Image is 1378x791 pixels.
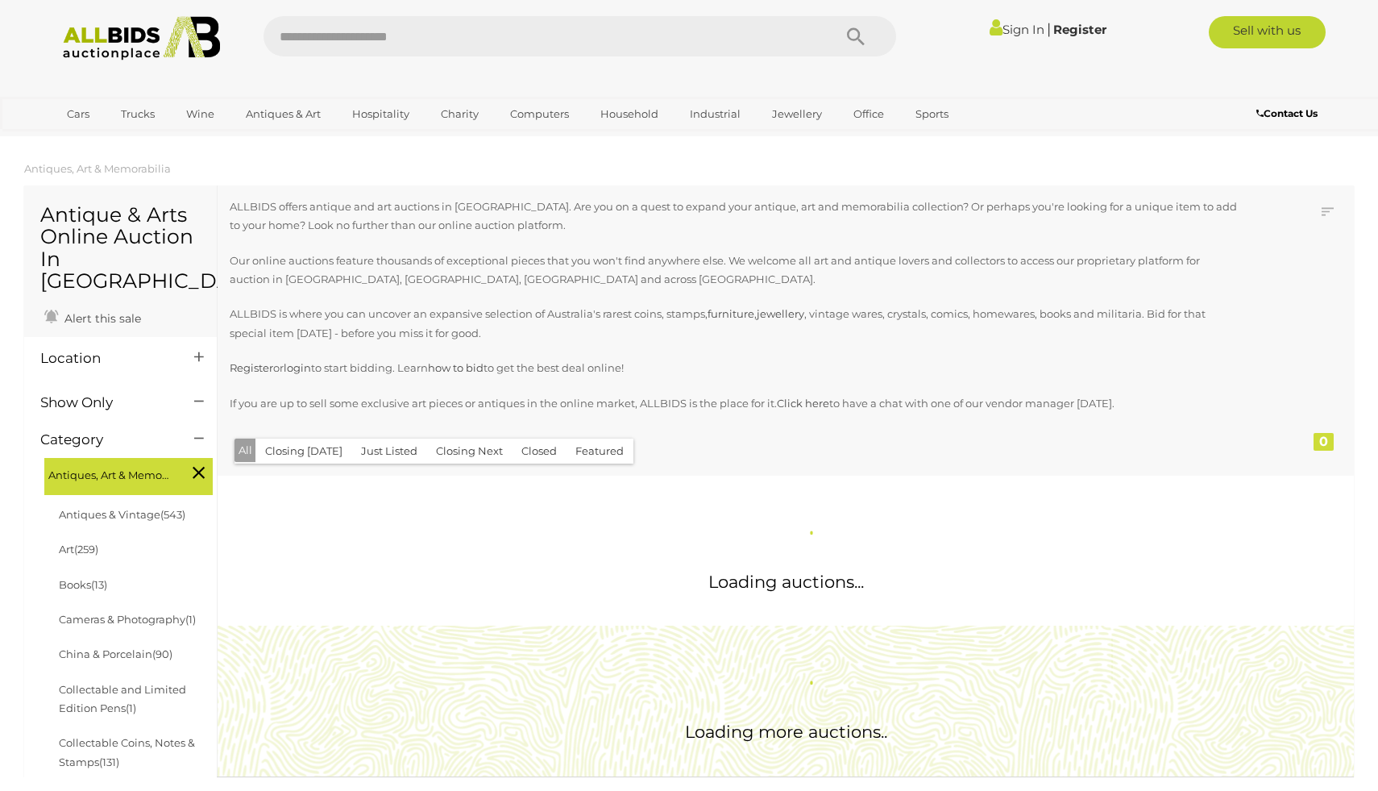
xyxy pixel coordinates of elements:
a: Office [843,101,894,127]
a: Cars [56,101,100,127]
a: furniture [708,307,754,320]
button: Search [816,16,896,56]
button: All [235,439,256,462]
h4: Category [40,432,170,448]
a: how to bid [428,361,484,374]
a: Alert this sale [40,305,145,329]
a: Sports [905,101,959,127]
span: (90) [152,647,172,660]
span: Alert this sale [60,311,141,326]
a: Books(13) [59,578,107,591]
span: (13) [91,578,107,591]
a: Sell with us [1209,16,1326,48]
a: login [284,361,311,374]
button: Closing [DATE] [255,439,352,464]
a: Collectable and Limited Edition Pens(1) [59,683,186,714]
a: Antiques, Art & Memorabilia [24,162,171,175]
span: (131) [99,756,119,768]
p: ALLBIDS is where you can uncover an expansive selection of Australia's rarest coins, stamps, , , ... [230,305,1237,343]
a: jewellery [757,307,804,320]
span: Loading auctions... [708,572,864,592]
b: Contact Us [1256,107,1318,119]
a: Art(259) [59,543,98,556]
span: (1) [185,613,196,626]
h4: Show Only [40,395,170,410]
span: | [1047,20,1051,38]
a: Cameras & Photography(1) [59,613,196,626]
img: Allbids.com.au [54,16,229,60]
a: Collectable Coins, Notes & Stamps(131) [59,736,195,768]
a: Charity [430,101,489,127]
button: Closing Next [426,439,513,464]
p: or to start bidding. Learn to get the best deal online! [230,359,1237,377]
button: Featured [566,439,633,464]
a: Household [590,101,669,127]
h1: Antique & Arts Online Auction In [GEOGRAPHIC_DATA] [40,204,201,293]
a: China & Porcelain(90) [59,647,172,660]
a: [GEOGRAPHIC_DATA] [56,127,192,154]
span: (259) [74,543,98,556]
span: Loading more auctions.. [685,722,887,742]
h4: Location [40,351,170,366]
span: (543) [160,508,185,521]
a: Jewellery [762,101,832,127]
button: Just Listed [351,439,427,464]
a: Register [230,361,273,374]
a: Computers [500,101,579,127]
a: Click here [777,397,829,410]
a: Contact Us [1256,105,1322,123]
p: If you are up to sell some exclusive art pieces or antiques in the online market, ALLBIDS is the ... [230,394,1237,413]
span: (1) [126,701,136,714]
div: 0 [1314,433,1334,451]
a: Wine [176,101,225,127]
button: Closed [512,439,567,464]
a: Trucks [110,101,165,127]
a: Antiques & Vintage(543) [59,508,185,521]
span: Antiques, Art & Memorabilia [48,462,169,485]
a: Register [1053,22,1106,37]
p: ALLBIDS offers antique and art auctions in [GEOGRAPHIC_DATA]. Are you on a quest to expand your a... [230,198,1237,235]
a: Hospitality [342,101,420,127]
p: Our online auctions feature thousands of exceptional pieces that you won't find anywhere else. We... [230,252,1237,289]
a: Sign In [990,22,1044,37]
a: Antiques & Art [235,101,331,127]
a: Industrial [679,101,751,127]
